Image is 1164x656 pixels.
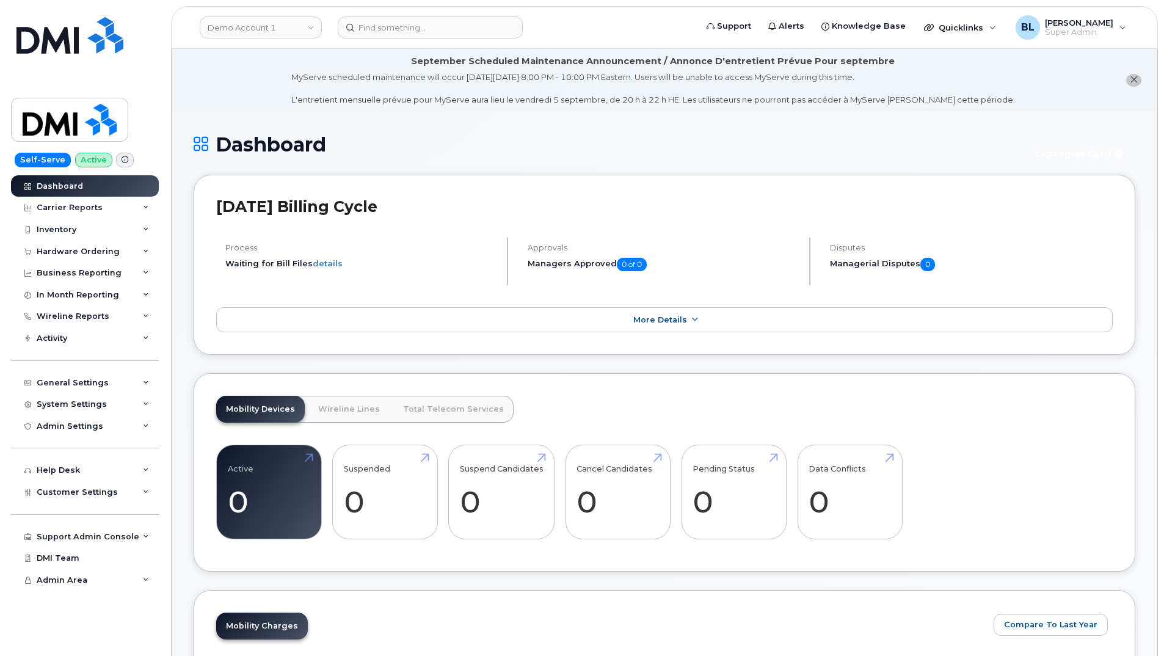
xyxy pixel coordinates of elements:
li: Waiting for Bill Files [225,258,497,269]
a: Pending Status 0 [693,452,775,533]
a: Mobility Devices [216,396,305,423]
h5: Managerial Disputes [830,258,1113,271]
h4: Approvals [528,243,799,252]
a: Data Conflicts 0 [809,452,891,533]
a: Cancel Candidates 0 [577,452,659,533]
h4: Process [225,243,497,252]
a: Mobility Charges [216,613,308,640]
a: Total Telecom Services [393,396,514,423]
span: 0 [920,258,935,271]
a: Suspended 0 [344,452,426,533]
button: Compare To Last Year [994,614,1108,636]
button: Customer Card [1025,144,1135,165]
span: Compare To Last Year [1004,619,1097,630]
h4: Disputes [830,243,1113,252]
button: close notification [1126,74,1141,87]
span: More Details [633,315,687,324]
a: Suspend Candidates 0 [460,452,544,533]
h2: [DATE] Billing Cycle [216,197,1113,216]
a: details [313,258,343,268]
a: Wireline Lines [308,396,390,423]
span: 0 of 0 [617,258,647,271]
h5: Managers Approved [528,258,799,271]
div: September Scheduled Maintenance Announcement / Annonce D'entretient Prévue Pour septembre [411,55,895,68]
a: Active 0 [228,452,310,533]
div: MyServe scheduled maintenance will occur [DATE][DATE] 8:00 PM - 10:00 PM Eastern. Users will be u... [291,71,1015,106]
h1: Dashboard [194,134,1019,155]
